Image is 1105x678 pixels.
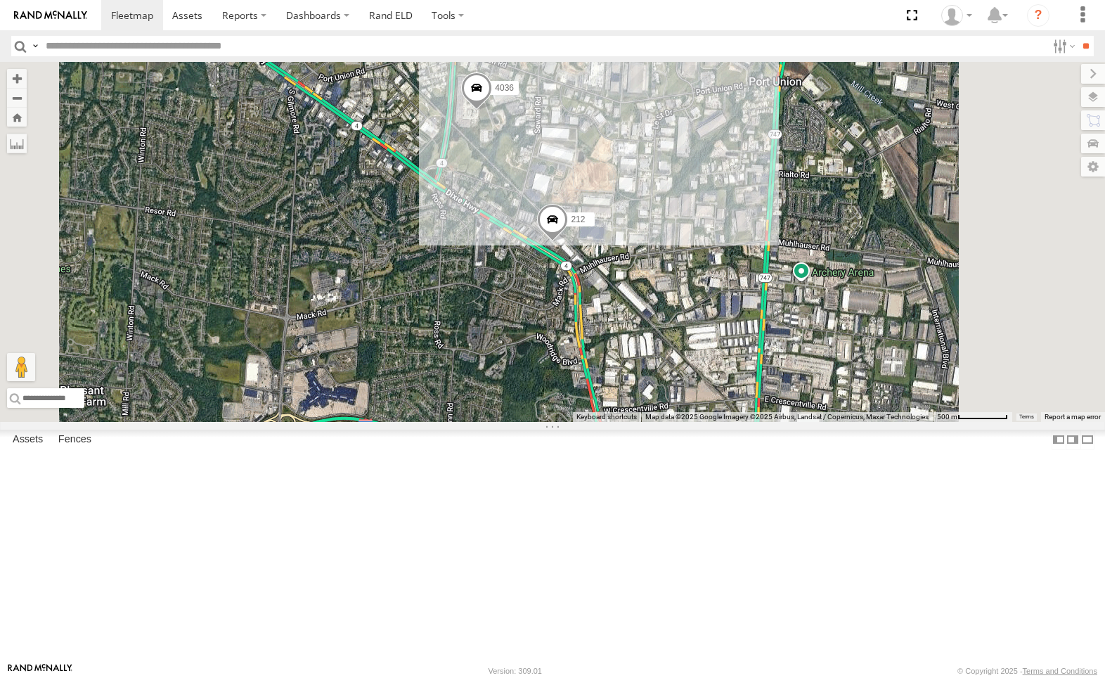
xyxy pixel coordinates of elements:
div: Version: 309.01 [489,667,542,675]
button: Zoom in [7,69,27,88]
span: Map data ©2025 Google Imagery ©2025 Airbus, Landsat / Copernicus, Maxar Technologies [645,413,929,421]
div: © Copyright 2025 - [957,667,1097,675]
label: Dock Summary Table to the Right [1066,430,1080,450]
button: Zoom out [7,88,27,108]
span: 500 m [937,413,957,421]
label: Fences [51,430,98,449]
label: Hide Summary Table [1080,430,1094,450]
span: 4036 [495,84,514,94]
label: Search Filter Options [1047,36,1078,56]
button: Drag Pegman onto the map to open Street View [7,353,35,381]
a: Terms (opens in new tab) [1019,414,1034,420]
a: Terms and Conditions [1023,667,1097,675]
label: Search Query [30,36,41,56]
button: Map Scale: 500 m per 68 pixels [933,412,1012,422]
span: 212 [571,215,585,224]
button: Keyboard shortcuts [576,412,637,422]
a: Visit our Website [8,664,72,678]
label: Assets [6,430,50,449]
label: Measure [7,134,27,153]
div: Mike Seta [936,5,977,26]
button: Zoom Home [7,108,27,127]
i: ? [1027,4,1049,27]
label: Map Settings [1081,157,1105,177]
img: rand-logo.svg [14,11,87,20]
a: Report a map error [1045,413,1101,421]
label: Dock Summary Table to the Left [1052,430,1066,450]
